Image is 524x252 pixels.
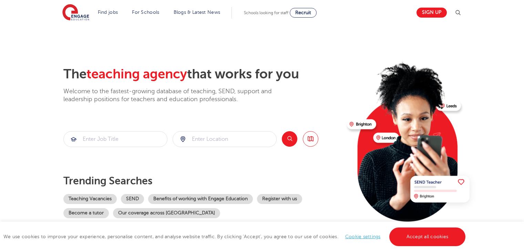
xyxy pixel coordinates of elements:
p: Trending searches [63,175,341,187]
a: Become a tutor [63,208,109,218]
a: Benefits of working with Engage Education [148,194,253,204]
a: Cookie settings [345,234,381,239]
a: Register with us [257,194,302,204]
span: We use cookies to improve your experience, personalise content, and analyse website traffic. By c... [3,234,467,239]
a: Find jobs [98,10,118,15]
a: Blogs & Latest News [174,10,220,15]
a: Teaching Vacancies [63,194,117,204]
span: Recruit [295,10,311,15]
div: Submit [63,131,167,147]
button: Search [282,131,297,147]
img: Engage Education [62,4,89,21]
h2: The that works for you [63,66,341,82]
input: Submit [173,132,276,147]
a: For Schools [132,10,159,15]
a: Accept all cookies [389,227,466,246]
a: SEND [121,194,144,204]
span: teaching agency [86,67,187,81]
p: Welcome to the fastest-growing database of teaching, SEND, support and leadership positions for t... [63,87,291,104]
a: Sign up [417,8,447,18]
input: Submit [64,132,167,147]
span: Schools looking for staff [244,10,288,15]
a: Recruit [290,8,317,18]
div: Submit [173,131,277,147]
a: Our coverage across [GEOGRAPHIC_DATA] [113,208,220,218]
